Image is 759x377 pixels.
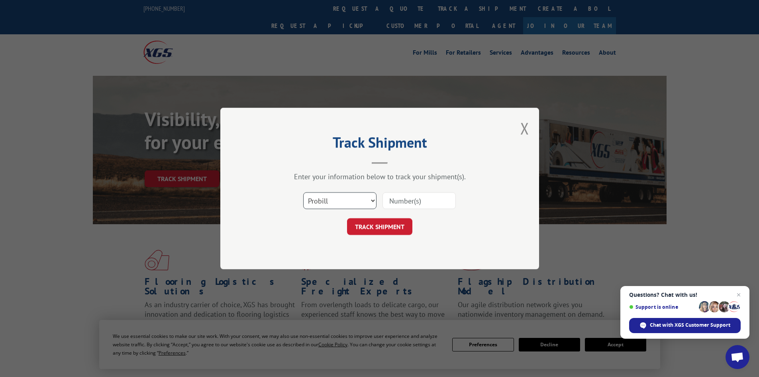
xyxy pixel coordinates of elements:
[726,345,749,369] div: Open chat
[734,290,743,300] span: Close chat
[260,137,499,152] h2: Track Shipment
[629,318,741,333] div: Chat with XGS Customer Support
[629,292,741,298] span: Questions? Chat with us!
[382,192,456,209] input: Number(s)
[629,304,696,310] span: Support is online
[260,172,499,181] div: Enter your information below to track your shipment(s).
[520,118,529,139] button: Close modal
[347,218,412,235] button: TRACK SHIPMENT
[650,322,730,329] span: Chat with XGS Customer Support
